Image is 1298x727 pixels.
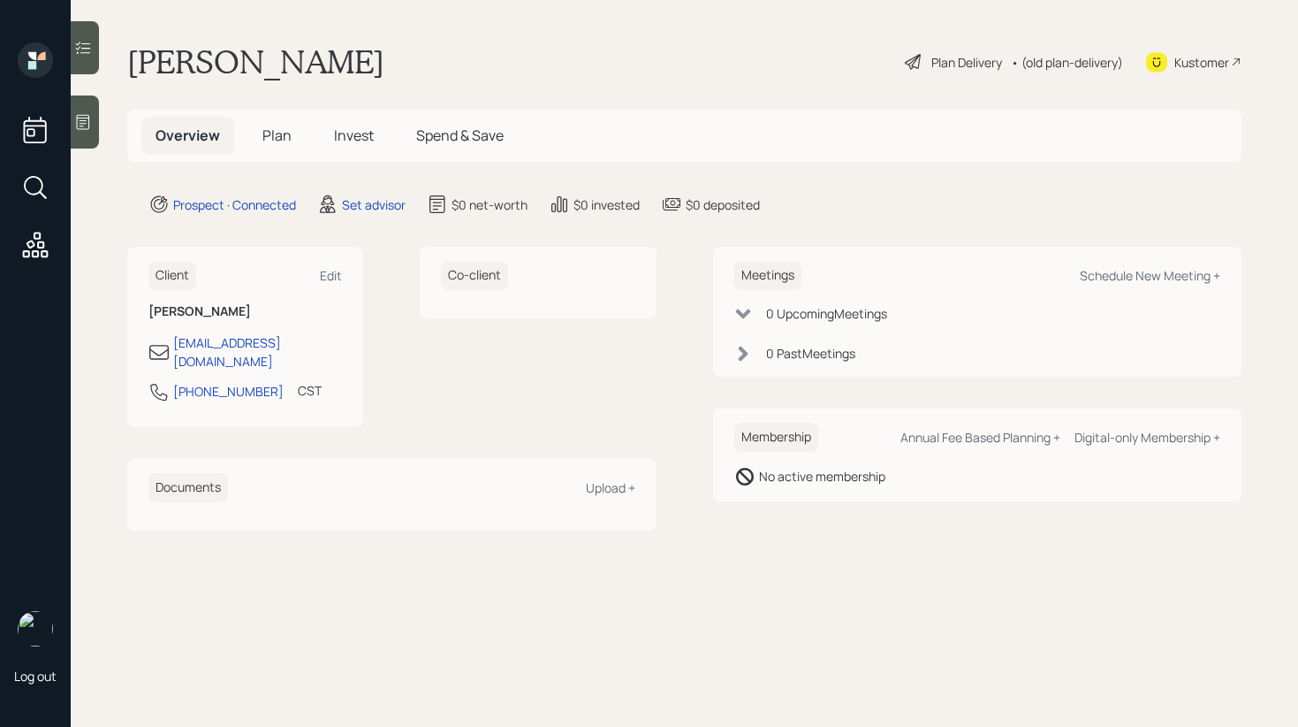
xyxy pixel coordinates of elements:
[156,126,220,145] span: Overview
[766,344,855,363] div: 0 Past Meeting s
[734,261,801,290] h6: Meetings
[573,195,640,214] div: $0 invested
[686,195,760,214] div: $0 deposited
[734,423,818,452] h6: Membership
[766,304,887,323] div: 0 Upcoming Meeting s
[1080,267,1220,284] div: Schedule New Meeting +
[334,126,374,145] span: Invest
[298,381,322,400] div: CST
[148,304,342,319] h6: [PERSON_NAME]
[900,429,1060,446] div: Annual Fee Based Planning +
[759,467,885,486] div: No active membership
[452,195,528,214] div: $0 net-worth
[1174,53,1229,72] div: Kustomer
[416,126,504,145] span: Spend & Save
[173,195,296,214] div: Prospect · Connected
[1011,53,1123,72] div: • (old plan-delivery)
[320,267,342,284] div: Edit
[931,53,1002,72] div: Plan Delivery
[342,195,406,214] div: Set advisor
[148,261,196,290] h6: Client
[127,42,384,81] h1: [PERSON_NAME]
[148,473,228,502] h6: Documents
[173,382,284,401] div: [PHONE_NUMBER]
[1074,429,1220,446] div: Digital-only Membership +
[173,333,342,371] div: [EMAIL_ADDRESS][DOMAIN_NAME]
[441,261,508,290] h6: Co-client
[262,126,292,145] span: Plan
[14,668,57,685] div: Log out
[18,611,53,647] img: retirable_logo.png
[586,479,635,496] div: Upload +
